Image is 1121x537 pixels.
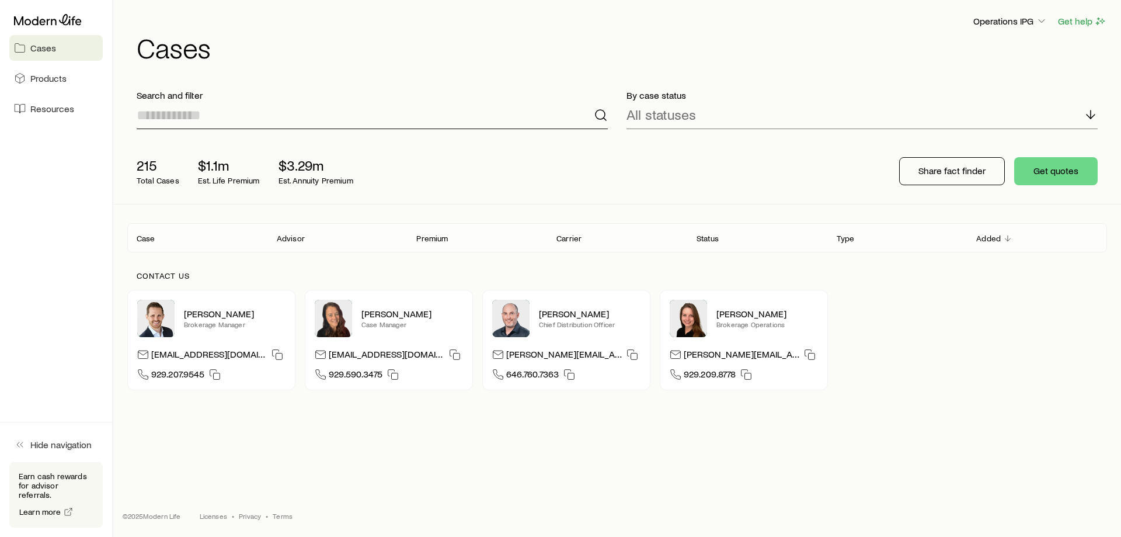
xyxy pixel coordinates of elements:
[361,320,463,329] p: Case Manager
[137,271,1098,280] p: Contact us
[123,511,181,521] p: © 2025 Modern Life
[329,348,444,364] p: [EMAIL_ADDRESS][DOMAIN_NAME]
[137,33,1107,61] h1: Cases
[329,368,382,384] span: 929.590.3475
[273,511,293,521] a: Terms
[837,234,855,243] p: Type
[184,320,286,329] p: Brokerage Manager
[278,176,353,185] p: Est. Annuity Premium
[9,65,103,91] a: Products
[506,348,622,364] p: [PERSON_NAME][EMAIL_ADDRESS][DOMAIN_NAME]
[151,368,204,384] span: 929.207.9545
[918,165,986,176] p: Share fact finder
[137,89,608,101] p: Search and filter
[137,176,179,185] p: Total Cases
[684,368,736,384] span: 929.209.8778
[9,35,103,61] a: Cases
[539,320,640,329] p: Chief Distribution Officer
[973,15,1048,29] button: Operations IPG
[30,72,67,84] span: Products
[30,439,92,451] span: Hide navigation
[1014,157,1098,185] button: Get quotes
[416,234,448,243] p: Premium
[556,234,582,243] p: Carrier
[716,308,818,320] p: [PERSON_NAME]
[716,320,818,329] p: Brokerage Operations
[151,348,267,364] p: [EMAIL_ADDRESS][DOMAIN_NAME]
[19,508,61,516] span: Learn more
[9,432,103,458] button: Hide navigation
[198,176,260,185] p: Est. Life Premium
[506,368,559,384] span: 646.760.7363
[127,223,1107,252] div: Client cases
[184,308,286,320] p: [PERSON_NAME]
[137,300,175,337] img: Nick Weiler
[899,157,1005,185] button: Share fact finder
[973,15,1047,27] p: Operations IPG
[315,300,352,337] img: Abby McGuigan
[198,157,260,174] p: $1.1m
[9,462,103,528] div: Earn cash rewards for advisor referrals.Learn more
[277,234,305,243] p: Advisor
[19,472,93,500] p: Earn cash rewards for advisor referrals.
[492,300,530,337] img: Dan Pierson
[137,157,179,174] p: 215
[626,106,696,123] p: All statuses
[30,42,56,54] span: Cases
[200,511,227,521] a: Licenses
[361,308,463,320] p: [PERSON_NAME]
[239,511,261,521] a: Privacy
[278,157,353,174] p: $3.29m
[539,308,640,320] p: [PERSON_NAME]
[684,348,799,364] p: [PERSON_NAME][EMAIL_ADDRESS][DOMAIN_NAME]
[9,96,103,122] a: Resources
[266,511,268,521] span: •
[30,103,74,115] span: Resources
[626,89,1098,101] p: By case status
[976,234,1001,243] p: Added
[697,234,719,243] p: Status
[137,234,155,243] p: Case
[1057,15,1107,28] button: Get help
[232,511,234,521] span: •
[670,300,707,337] img: Ellen Wall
